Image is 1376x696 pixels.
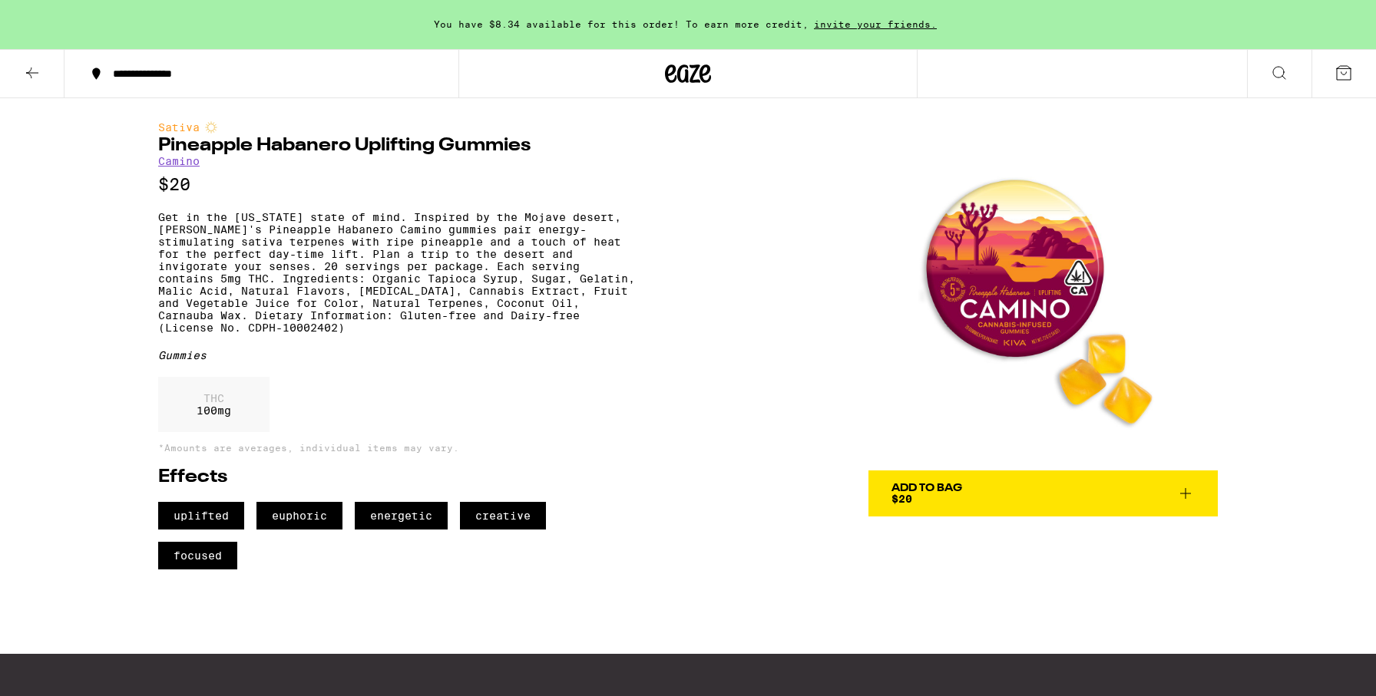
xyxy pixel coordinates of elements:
div: Gummies [158,349,635,361]
span: energetic [355,502,448,529]
h2: Effects [158,468,635,487]
span: focused [158,542,237,569]
span: uplifted [158,502,244,529]
span: euphoric [256,502,342,529]
p: $20 [158,175,635,194]
div: 100 mg [158,377,270,432]
div: Add To Bag [891,483,962,493]
p: THC [197,392,231,404]
img: sativaColor.svg [205,121,217,134]
span: You have $8.34 available for this order! To earn more credit, [434,19,809,29]
span: $20 [891,493,912,505]
p: Get in the [US_STATE] state of mind. Inspired by the Mojave desert, [PERSON_NAME]'s Pineapple Hab... [158,211,635,334]
h1: Pineapple Habanero Uplifting Gummies [158,137,635,155]
img: Camino - Pineapple Habanero Uplifting Gummies [868,121,1218,470]
span: invite your friends. [809,19,942,29]
p: *Amounts are averages, individual items may vary. [158,443,635,453]
div: Sativa [158,121,635,134]
span: creative [460,502,546,529]
button: Add To Bag$20 [868,470,1218,516]
iframe: Opens a widget where you can find more information [1277,650,1361,688]
a: Camino [158,155,200,167]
